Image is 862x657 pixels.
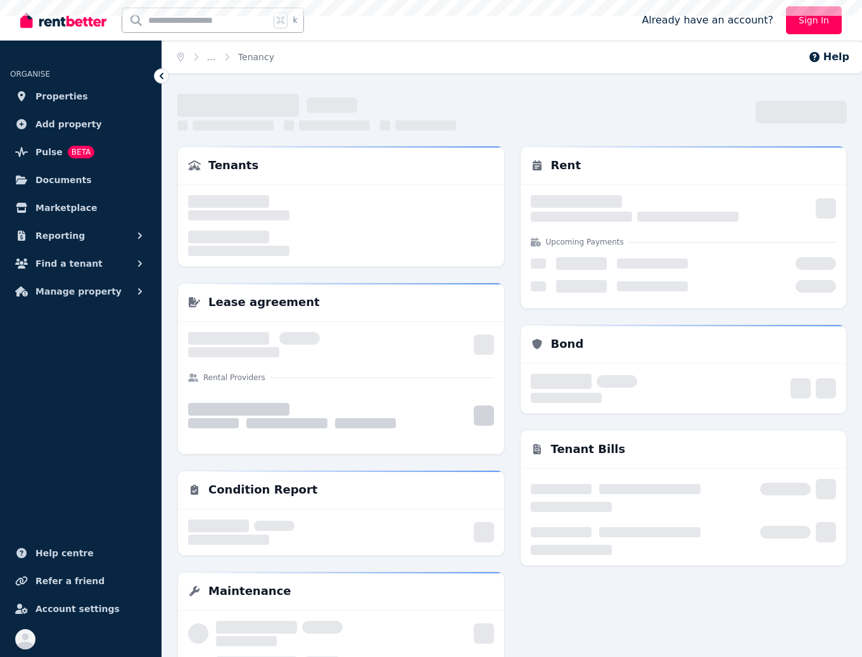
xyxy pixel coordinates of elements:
[10,139,151,165] a: PulseBETA
[35,172,92,188] span: Documents
[20,11,106,30] img: RentBetter
[35,284,122,299] span: Manage property
[35,573,105,589] span: Refer a friend
[35,256,103,271] span: Find a tenant
[642,13,773,28] span: Already have an account?
[546,237,624,247] h4: Upcoming Payments
[35,545,94,561] span: Help centre
[35,228,85,243] span: Reporting
[35,144,63,160] span: Pulse
[10,596,151,622] a: Account settings
[35,89,88,104] span: Properties
[208,156,258,174] h3: Tenants
[68,146,94,158] span: BETA
[551,156,581,174] h3: Rent
[203,373,265,383] h4: Rental Providers
[10,70,50,79] span: ORGANISE
[10,84,151,109] a: Properties
[10,112,151,137] a: Add property
[10,223,151,248] button: Reporting
[551,335,584,353] h3: Bond
[162,41,289,73] nav: Breadcrumb
[208,582,291,600] h3: Maintenance
[10,167,151,193] a: Documents
[207,51,215,63] span: ...
[10,568,151,594] a: Refer a friend
[208,293,320,311] h3: Lease agreement
[551,440,626,458] h3: Tenant Bills
[808,49,849,65] button: Help
[208,481,317,499] h3: Condition Report
[10,279,151,304] button: Manage property
[10,195,151,220] a: Marketplace
[10,540,151,566] a: Help centre
[35,601,120,616] span: Account settings
[293,15,297,25] span: k
[786,6,842,34] a: Sign In
[10,251,151,276] button: Find a tenant
[35,200,97,215] span: Marketplace
[238,52,274,62] a: Tenancy
[35,117,102,132] span: Add property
